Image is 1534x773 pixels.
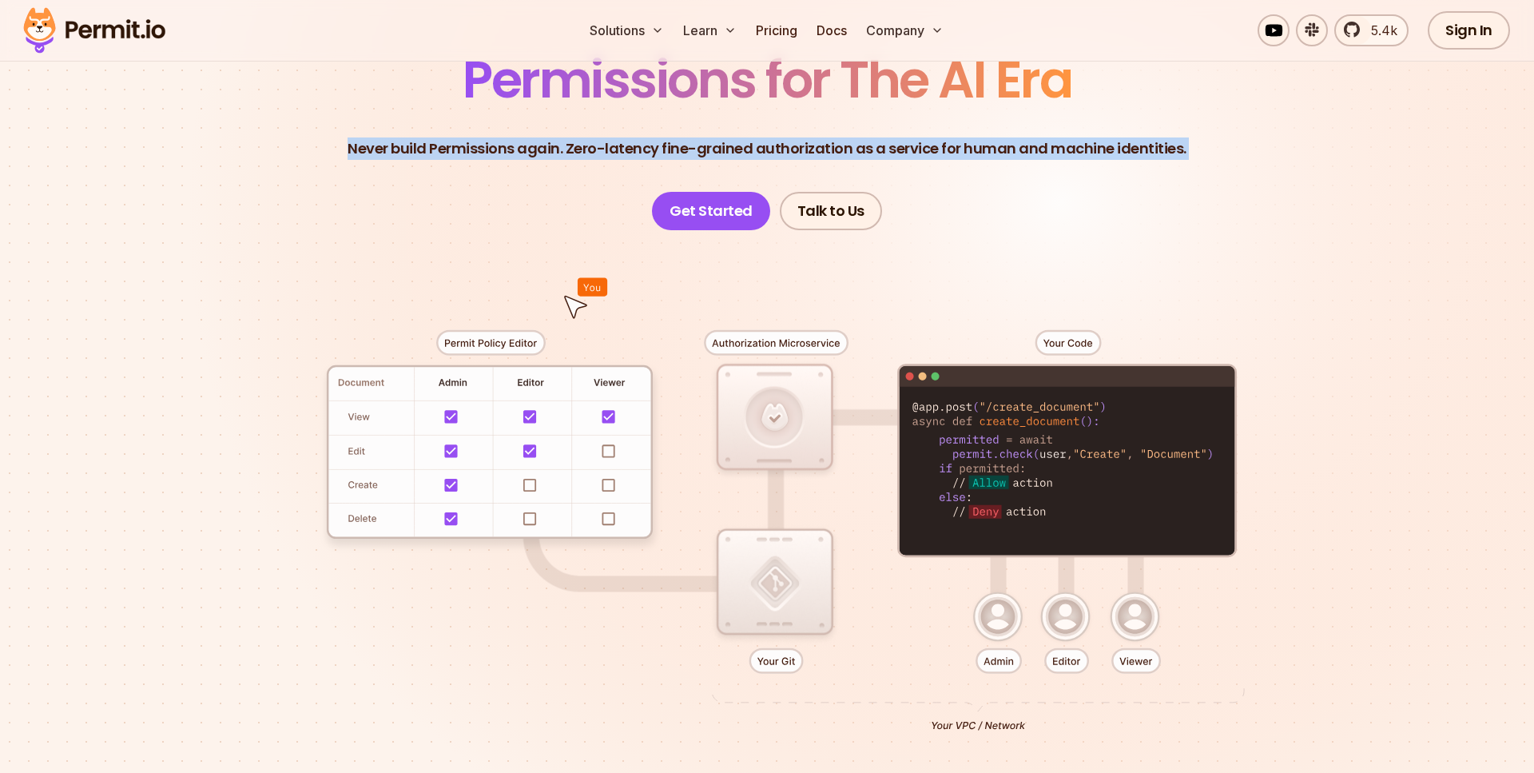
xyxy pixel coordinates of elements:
[749,14,804,46] a: Pricing
[1361,21,1397,40] span: 5.4k
[780,192,882,230] a: Talk to Us
[348,137,1186,160] p: Never build Permissions again. Zero-latency fine-grained authorization as a service for human and...
[16,3,173,58] img: Permit logo
[1334,14,1409,46] a: 5.4k
[652,192,770,230] a: Get Started
[677,14,743,46] button: Learn
[463,44,1071,115] span: Permissions for The AI Era
[1428,11,1510,50] a: Sign In
[860,14,950,46] button: Company
[810,14,853,46] a: Docs
[583,14,670,46] button: Solutions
